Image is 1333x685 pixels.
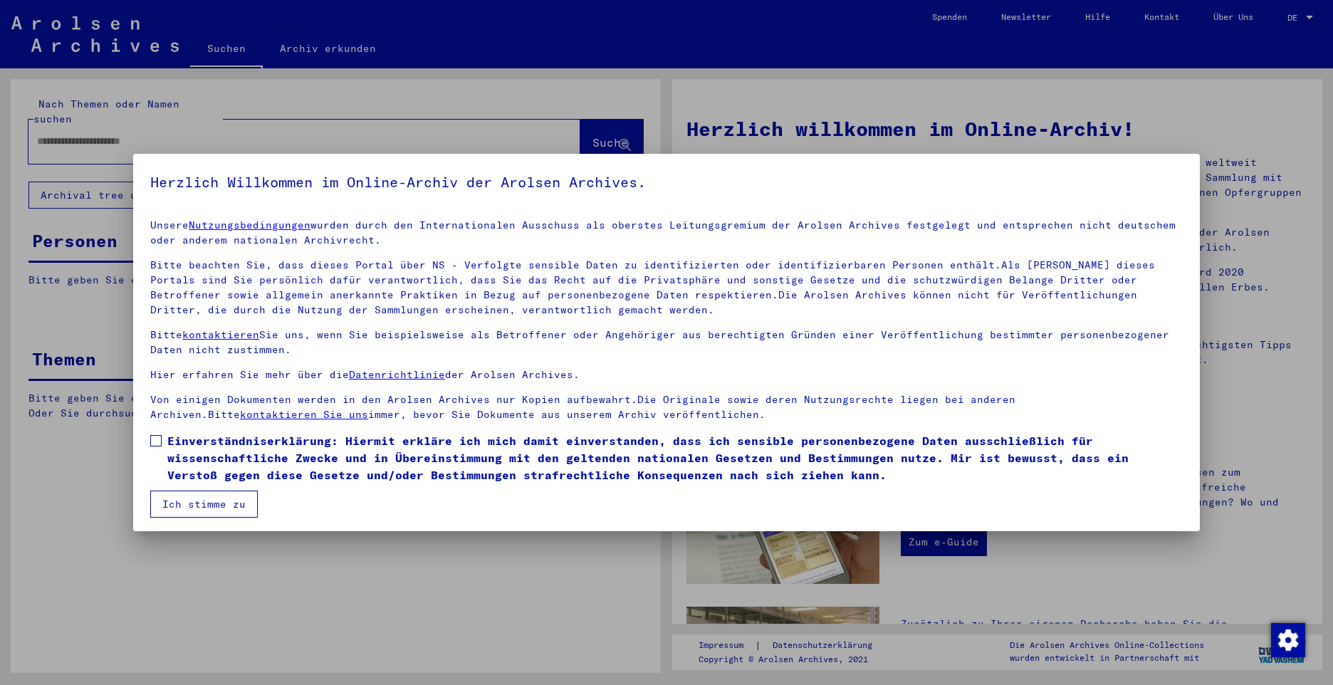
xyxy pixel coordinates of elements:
p: Unsere wurden durch den Internationalen Ausschuss als oberstes Leitungsgremium der Arolsen Archiv... [150,218,1183,248]
span: Einverständniserklärung: Hiermit erkläre ich mich damit einverstanden, dass ich sensible personen... [167,432,1183,483]
a: Nutzungsbedingungen [189,219,310,231]
a: kontaktieren [182,328,259,341]
div: Zustimmung ändern [1270,622,1305,657]
img: Zustimmung ändern [1271,623,1305,657]
a: Datenrichtlinie [349,368,445,381]
p: Bitte beachten Sie, dass dieses Portal über NS - Verfolgte sensible Daten zu identifizierten oder... [150,258,1183,318]
h5: Herzlich Willkommen im Online-Archiv der Arolsen Archives. [150,171,1183,194]
a: kontaktieren Sie uns [240,408,368,421]
p: Von einigen Dokumenten werden in den Arolsen Archives nur Kopien aufbewahrt.Die Originale sowie d... [150,392,1183,422]
button: Ich stimme zu [150,491,258,518]
p: Hier erfahren Sie mehr über die der Arolsen Archives. [150,367,1183,382]
p: Bitte Sie uns, wenn Sie beispielsweise als Betroffener oder Angehöriger aus berechtigten Gründen ... [150,328,1183,357]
